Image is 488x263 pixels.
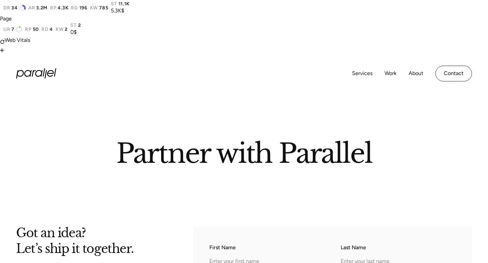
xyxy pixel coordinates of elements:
[111,1,117,7] span: st
[50,5,68,11] a: rp4.3K
[42,27,53,32] a: rd4
[53,140,435,163] h2: Partner with Parallel
[90,5,109,11] a: kw785
[3,26,22,33] a: ur7
[28,5,35,11] span: ar
[33,27,39,32] span: 50
[25,27,31,32] span: rp
[42,27,48,32] span: rd
[79,5,87,11] span: 196
[11,5,17,11] span: 34
[50,27,53,32] span: 4
[5,37,30,43] span: Web Vitals
[111,7,130,15] div: 5.3K$
[70,23,81,28] a: st2
[385,69,397,78] a: Work
[409,69,423,78] a: About
[71,5,87,11] a: rd196
[25,27,39,32] a: rp50
[90,5,98,11] span: kw
[99,5,108,11] span: 785
[70,23,76,28] span: st
[11,27,14,32] span: 7
[16,68,56,78] a: home
[56,27,68,32] a: kw2
[3,27,10,32] span: ur
[56,27,63,32] span: kw
[70,28,81,36] div: 0$
[58,5,68,11] span: 4.3K
[111,1,130,7] a: st11.1K
[16,227,172,253] h2: Got an idea? Let’s ship it together.
[119,1,130,7] span: 11.1K
[341,244,456,252] label: Last Name
[78,23,81,28] span: 2
[28,5,48,11] a: ar3.2M
[65,27,68,32] span: 2
[352,69,372,78] a: Services
[3,5,26,11] a: dr34
[3,5,10,11] span: dr
[50,5,56,11] span: rp
[71,5,78,11] span: rd
[435,66,472,81] a: Contact
[36,5,48,11] span: 3.2M
[209,244,325,252] label: First Name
